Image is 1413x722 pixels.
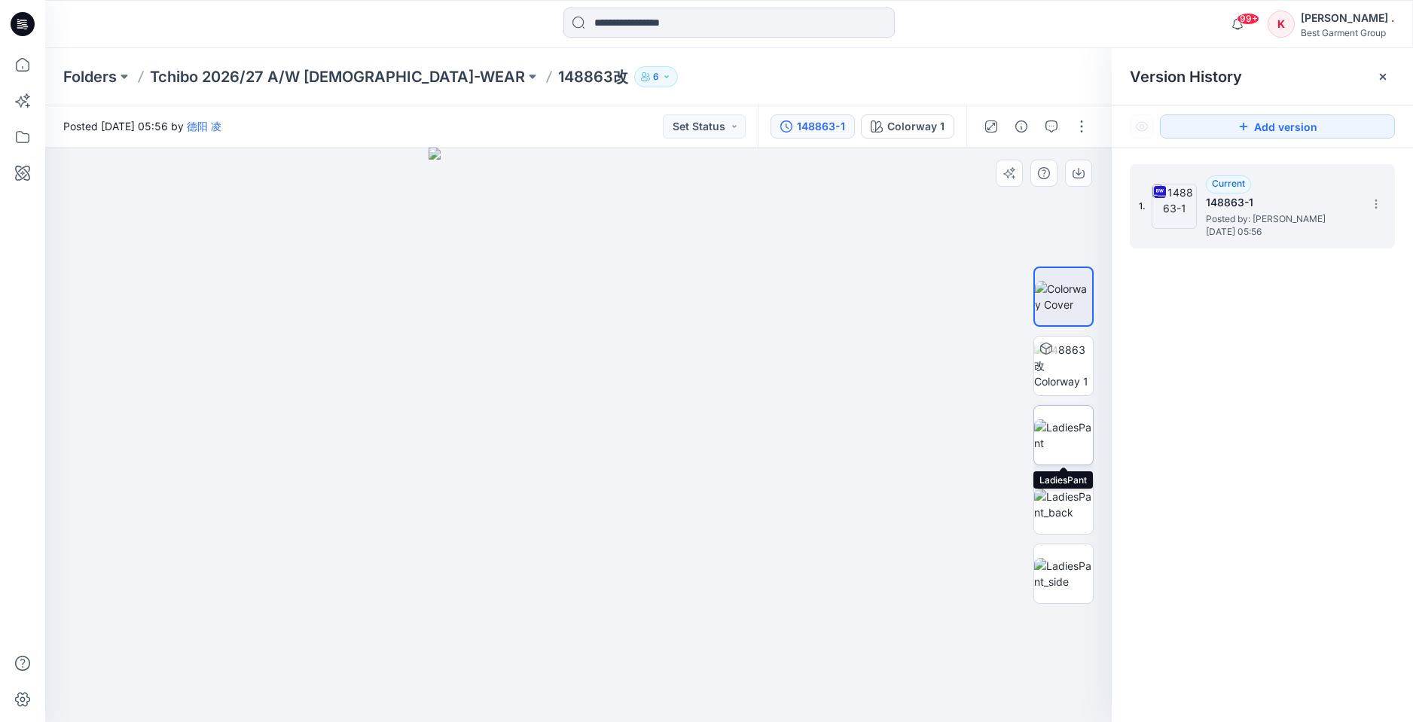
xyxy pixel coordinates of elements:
[187,120,221,133] a: 德阳 凌
[653,69,659,85] p: 6
[1139,200,1146,213] span: 1.
[1301,9,1394,27] div: [PERSON_NAME] .
[1237,13,1259,25] span: 99+
[429,148,728,722] img: eyJhbGciOiJIUzI1NiIsImtpZCI6IjAiLCJzbHQiOiJzZXMiLCJ0eXAiOiJKV1QifQ.eyJkYXRhIjp7InR5cGUiOiJzdG9yYW...
[1130,114,1154,139] button: Show Hidden Versions
[771,114,855,139] button: 148863-1
[1160,114,1395,139] button: Add version
[861,114,954,139] button: Colorway 1
[1035,281,1092,312] img: Colorway Cover
[150,66,525,87] a: Tchibo 2026/27 A/W [DEMOGRAPHIC_DATA]-WEAR
[1034,558,1093,589] img: LadiesPant_side
[1206,227,1357,237] span: [DATE] 05:56
[63,118,221,134] span: Posted [DATE] 05:56 by
[1212,178,1245,189] span: Current
[1034,419,1093,451] img: LadiesPant
[1152,184,1197,229] img: 148863-1
[1034,342,1093,389] img: 148863改 Colorway 1
[634,66,678,87] button: 6
[1268,11,1295,38] div: K
[1130,68,1242,86] span: Version History
[1009,114,1033,139] button: Details
[1301,27,1394,38] div: Best Garment Group
[1034,489,1093,520] img: LadiesPant_back
[1377,71,1389,83] button: Close
[887,118,945,135] div: Colorway 1
[1206,193,1357,212] h5: 148863-1
[797,118,845,135] div: 148863-1
[63,66,117,87] a: Folders
[558,66,628,87] p: 148863改
[1206,212,1357,227] span: Posted by: 德阳 凌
